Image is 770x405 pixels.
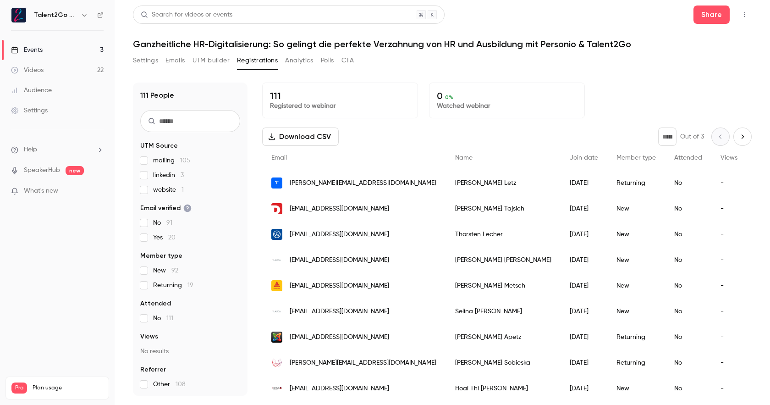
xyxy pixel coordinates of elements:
[674,155,702,161] span: Attended
[665,350,711,376] div: No
[133,39,752,50] h1: Ganzheitliche HR-Digitalisierung: So gelingt die perfekte Verzahnung von HR und Ausbildung mit Pe...
[153,281,193,290] span: Returning
[153,218,172,227] span: No
[33,384,103,392] span: Plan usage
[11,66,44,75] div: Videos
[11,86,52,95] div: Audience
[290,384,389,394] span: [EMAIL_ADDRESS][DOMAIN_NAME]
[271,255,282,266] img: lauda.de
[437,101,577,111] p: Watched webinar
[446,247,561,273] div: [PERSON_NAME] [PERSON_NAME]
[271,155,287,161] span: Email
[290,204,389,214] span: [EMAIL_ADDRESS][DOMAIN_NAME]
[616,155,656,161] span: Member type
[561,196,607,222] div: [DATE]
[153,156,190,165] span: mailing
[693,6,730,24] button: Share
[271,383,282,394] img: a-rosa.de
[140,299,171,308] span: Attended
[290,230,389,239] span: [EMAIL_ADDRESS][DOMAIN_NAME]
[446,324,561,350] div: [PERSON_NAME] Apetz
[140,347,240,356] p: No results
[446,350,561,376] div: [PERSON_NAME] Sobieska
[720,155,737,161] span: Views
[290,178,436,188] span: [PERSON_NAME][EMAIL_ADDRESS][DOMAIN_NAME]
[153,266,178,275] span: New
[711,299,747,324] div: -
[271,203,282,214] img: duvenbeck.de
[607,324,665,350] div: Returning
[93,187,104,195] iframe: Noticeable Trigger
[153,171,184,180] span: linkedin
[321,53,334,68] button: Polls
[187,282,193,288] span: 19
[11,145,104,155] li: help-dropdown-opener
[290,358,436,368] span: [PERSON_NAME][EMAIL_ADDRESS][DOMAIN_NAME]
[561,376,607,401] div: [DATE]
[237,53,278,68] button: Registrations
[290,281,389,291] span: [EMAIL_ADDRESS][DOMAIN_NAME]
[446,376,561,401] div: Hoai Thi [PERSON_NAME]
[561,273,607,299] div: [DATE]
[665,196,711,222] div: No
[607,376,665,401] div: New
[140,332,158,341] span: Views
[446,196,561,222] div: [PERSON_NAME] Tajsich
[168,234,176,241] span: 20
[665,273,711,299] div: No
[166,220,172,226] span: 91
[11,8,26,22] img: Talent2Go GmbH
[171,267,178,274] span: 92
[665,170,711,196] div: No
[271,229,282,240] img: fritzwinter.de
[341,53,354,68] button: CTA
[140,204,192,213] span: Email verified
[11,383,27,394] span: Pro
[271,332,282,343] img: guf.de
[665,324,711,350] div: No
[711,376,747,401] div: -
[711,222,747,247] div: -
[446,222,561,247] div: Thorsten Lecher
[711,350,747,376] div: -
[141,10,232,20] div: Search for videos or events
[446,273,561,299] div: [PERSON_NAME] Metsch
[285,53,313,68] button: Analytics
[607,247,665,273] div: New
[561,299,607,324] div: [DATE]
[153,233,176,242] span: Yes
[290,255,389,265] span: [EMAIL_ADDRESS][DOMAIN_NAME]
[607,350,665,376] div: Returning
[271,357,282,368] img: umantis.com
[290,307,389,316] span: [EMAIL_ADDRESS][DOMAIN_NAME]
[181,172,184,178] span: 3
[665,222,711,247] div: No
[455,155,473,161] span: Name
[607,170,665,196] div: Returning
[153,380,186,389] span: Other
[561,350,607,376] div: [DATE]
[24,145,37,155] span: Help
[561,222,607,247] div: [DATE]
[711,196,747,222] div: -
[165,53,185,68] button: Emails
[24,186,58,196] span: What's new
[607,196,665,222] div: New
[711,324,747,350] div: -
[271,280,282,291] img: de.sika.com
[24,166,60,175] a: SpeakerHub
[607,273,665,299] div: New
[34,11,77,20] h6: Talent2Go GmbH
[166,315,173,322] span: 111
[271,178,282,189] img: telefonica.com
[176,381,186,388] span: 108
[607,299,665,324] div: New
[140,141,178,150] span: UTM Source
[446,299,561,324] div: Selina [PERSON_NAME]
[561,324,607,350] div: [DATE]
[140,251,182,261] span: Member type
[680,132,704,141] p: Out of 3
[181,187,184,193] span: 1
[66,166,84,175] span: new
[262,128,339,146] button: Download CSV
